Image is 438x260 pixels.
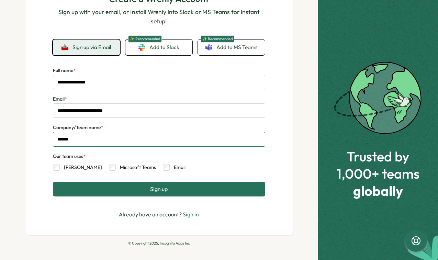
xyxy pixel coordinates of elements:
[53,39,120,55] button: Sign up via Email
[149,44,179,51] span: Add to Slack
[337,166,419,181] span: 1,000+ teams
[198,39,265,55] a: ✨ RecommendedAdd to MS Teams
[201,35,234,43] span: ✨ Recommended
[150,186,168,192] span: Sign up
[128,35,162,43] span: ✨ Recommended
[116,164,156,171] label: Microsoft Teams
[53,95,67,103] label: Email
[170,164,186,171] label: Email
[125,39,192,55] a: ✨ RecommendedAdd to Slack
[119,210,199,219] p: Already have an account?
[216,44,258,51] span: Add to MS Teams
[53,8,265,26] p: Sign up with your email, or Install Wrenly into Slack or MS Teams for instant setup!
[60,164,102,171] label: [PERSON_NAME]
[25,241,293,246] p: © Copyright 2025, Incognito Apps Inc
[53,153,86,160] div: Our team uses
[53,67,76,75] label: Full name
[72,44,111,50] span: Sign up via Email
[183,211,199,218] a: Sign in
[53,182,265,196] button: Sign up
[337,149,419,164] span: Trusted by
[53,124,103,132] label: Company/Team name
[337,183,419,198] span: globally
